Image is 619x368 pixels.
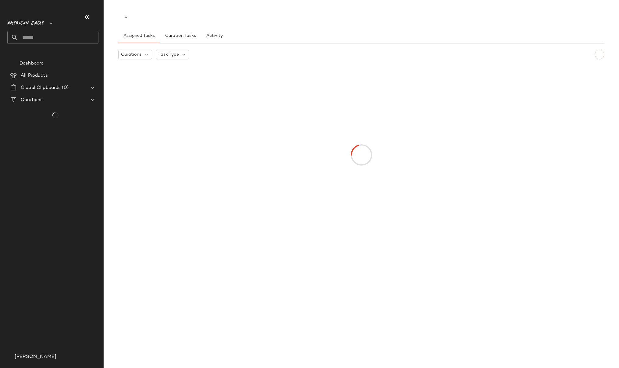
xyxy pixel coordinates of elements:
[15,353,56,361] span: [PERSON_NAME]
[21,96,43,103] span: Curations
[61,84,68,91] span: (0)
[121,51,141,58] span: Curations
[7,16,44,27] span: American Eagle
[20,60,44,67] span: Dashboard
[123,33,155,38] span: Assigned Tasks
[21,72,48,79] span: All Products
[206,33,223,38] span: Activity
[158,51,179,58] span: Task Type
[165,33,196,38] span: Curation Tasks
[21,84,61,91] span: Global Clipboards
